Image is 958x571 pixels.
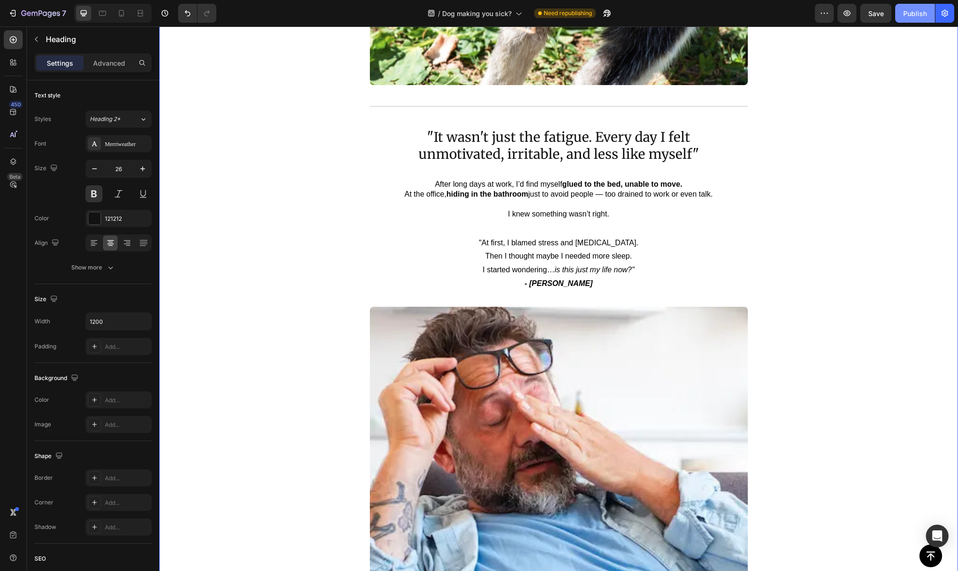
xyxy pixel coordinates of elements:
[105,140,149,148] div: Merriweather
[34,237,61,250] div: Align
[105,215,149,223] div: 121212
[34,91,60,100] div: Text style
[544,9,592,17] span: Need republishing
[442,9,512,18] span: Dog making you sick?
[86,111,152,128] button: Heading 2*
[895,4,935,23] button: Publish
[105,343,149,351] div: Add...
[926,525,949,547] div: Open Intercom Messenger
[438,9,440,18] span: /
[34,259,152,276] button: Show more
[34,523,56,531] div: Shadow
[34,162,60,175] div: Size
[212,223,588,237] p: Then I thought maybe I needed more sleep.
[34,214,49,223] div: Color
[7,173,23,181] div: Beta
[860,4,891,23] button: Save
[34,139,46,148] div: Font
[9,101,23,108] div: 450
[4,4,70,23] button: 7
[93,58,125,68] p: Advanced
[90,115,120,123] span: Heading 2*
[105,474,149,483] div: Add...
[71,263,115,272] div: Show more
[105,396,149,405] div: Add...
[46,34,148,45] p: Heading
[868,9,884,17] span: Save
[105,523,149,532] div: Add...
[212,237,588,251] p: I started wondering…
[34,474,53,482] div: Border
[86,313,151,330] input: Auto
[62,8,66,19] p: 7
[212,163,588,173] p: At the office, just to avoid people — too drained to work or even talk.
[212,183,588,193] p: I knew something wasn’t right.
[403,154,523,162] strong: glued to the bed, unable to move.
[212,153,588,163] p: After long days at work, I’d find myself
[159,26,958,571] iframe: Design area
[34,342,56,351] div: Padding
[34,372,80,385] div: Background
[34,396,49,404] div: Color
[34,115,51,123] div: Styles
[34,317,50,326] div: Width
[395,239,475,247] i: is this just my life now?"
[34,293,60,306] div: Size
[287,164,369,172] strong: hiding in the bathroom
[212,210,588,224] p: "At first, I blamed stress and [MEDICAL_DATA].
[34,554,46,563] div: SEO
[105,499,149,507] div: Add...
[34,498,53,507] div: Corner
[178,4,216,23] div: Undo/Redo
[903,9,927,18] div: Publish
[365,253,433,261] strong: - [PERSON_NAME]
[47,58,73,68] p: Settings
[211,101,589,138] h2: "It wasn't just the fatigue. Every day I felt unmotivated, irritable, and less like myself"
[105,421,149,429] div: Add...
[34,450,65,463] div: Shape
[34,420,51,429] div: Image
